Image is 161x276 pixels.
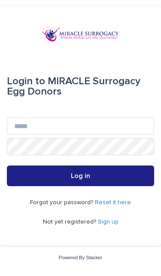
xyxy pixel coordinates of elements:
a: Reset it here [95,199,131,205]
button: Log in [7,166,154,186]
a: Sign up [98,219,118,225]
span: Login to [7,76,45,86]
span: Log in [71,172,90,179]
span: Not yet registered? [43,219,98,225]
div: MIRACLE Surrogacy Egg Donors [7,69,154,104]
a: Powered By Stacker [59,255,102,260]
span: Forgot your password? [30,199,95,205]
img: OiFFDOGZQuirLhrlO1ag [42,27,119,42]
